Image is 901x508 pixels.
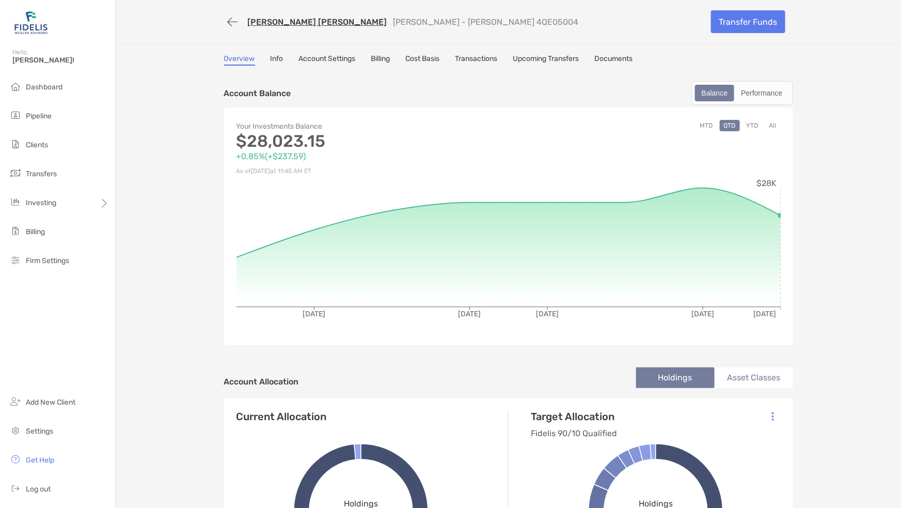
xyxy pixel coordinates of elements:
a: [PERSON_NAME] [PERSON_NAME] [248,17,387,27]
span: Dashboard [26,83,62,91]
div: segmented control [691,81,793,105]
a: Transfer Funds [711,10,785,33]
img: billing icon [9,225,22,237]
div: Balance [696,86,734,100]
span: Investing [26,198,56,207]
p: Your Investments Balance [236,120,509,133]
img: settings icon [9,424,22,437]
img: clients icon [9,138,22,150]
img: investing icon [9,196,22,208]
button: All [765,120,781,131]
span: Pipeline [26,112,52,120]
li: Asset Classes [715,367,793,388]
img: pipeline icon [9,109,22,121]
img: logout icon [9,482,22,495]
p: +0.85% ( +$237.59 ) [236,150,509,163]
h4: Current Allocation [236,410,327,423]
span: Log out [26,485,51,494]
tspan: [DATE] [458,310,481,318]
a: Account Settings [299,54,356,66]
div: Performance [735,86,788,100]
img: transfers icon [9,167,22,179]
a: Cost Basis [406,54,440,66]
h4: Target Allocation [531,410,618,423]
p: $28,023.15 [236,135,509,148]
a: Billing [371,54,390,66]
button: YTD [742,120,763,131]
span: Clients [26,141,48,149]
tspan: [DATE] [753,310,776,318]
li: Holdings [636,367,715,388]
img: Icon List Menu [772,412,774,421]
span: Get Help [26,456,54,465]
img: Zoe Logo [12,4,50,41]
button: QTD [720,120,740,131]
a: Transactions [455,54,498,66]
span: Firm Settings [26,256,69,265]
span: Billing [26,227,45,236]
img: get-help icon [9,453,22,466]
p: As of [DATE] at 11:45 AM ET [236,165,509,178]
tspan: $28K [756,178,777,188]
p: [PERSON_NAME] - [PERSON_NAME] 4QE05004 [393,17,579,27]
h4: Account Allocation [224,377,299,387]
img: add_new_client icon [9,395,22,408]
p: Fidelis 90/10 Qualified [531,427,618,440]
tspan: [DATE] [536,310,559,318]
tspan: [DATE] [303,310,325,318]
p: Account Balance [224,87,291,100]
img: firm-settings icon [9,254,22,266]
a: Overview [224,54,255,66]
a: Info [271,54,283,66]
tspan: [DATE] [691,310,714,318]
span: [PERSON_NAME]! [12,56,109,65]
img: dashboard icon [9,80,22,93]
button: MTD [696,120,717,131]
span: Transfers [26,170,57,178]
span: Add New Client [26,398,75,407]
a: Documents [595,54,633,66]
span: Settings [26,427,53,436]
a: Upcoming Transfers [513,54,579,66]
